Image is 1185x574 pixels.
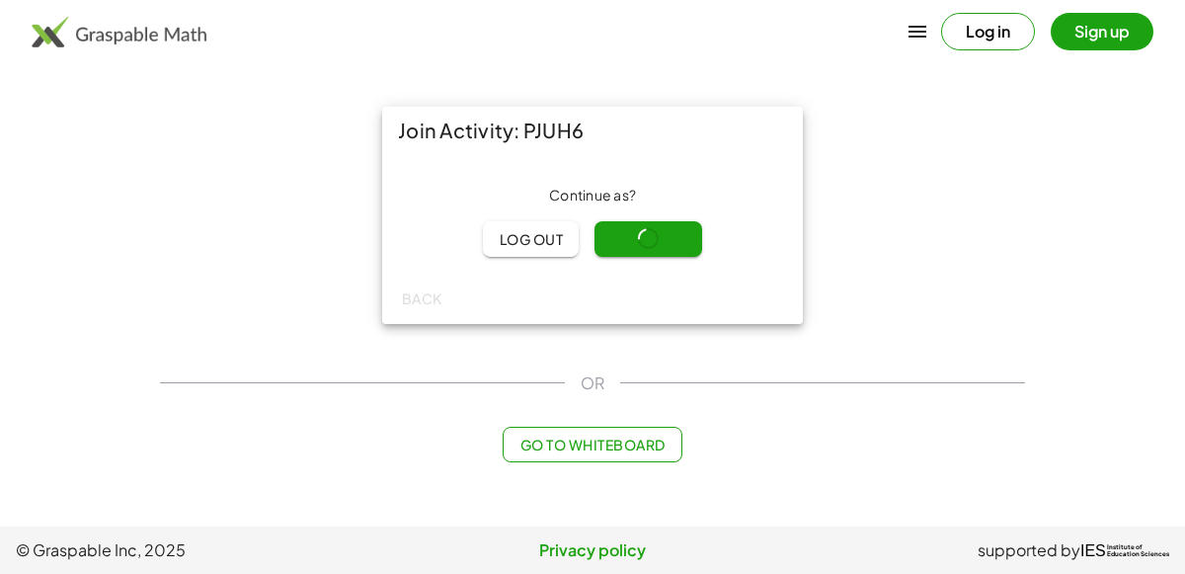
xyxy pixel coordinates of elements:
span: Institute of Education Sciences [1107,544,1169,558]
span: supported by [978,538,1080,562]
div: Join Activity: PJUH6 [382,107,803,154]
a: IESInstitute ofEducation Sciences [1080,538,1169,562]
div: Continue as ? [398,186,787,205]
span: Log out [499,230,563,248]
button: Sign up [1051,13,1153,50]
span: OR [581,371,604,395]
button: Log in [941,13,1035,50]
a: Privacy policy [400,538,784,562]
span: Go to Whiteboard [519,436,665,453]
button: Log out [483,221,579,257]
span: IES [1080,541,1106,560]
span: © Graspable Inc, 2025 [16,538,400,562]
button: Go to Whiteboard [503,427,681,462]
